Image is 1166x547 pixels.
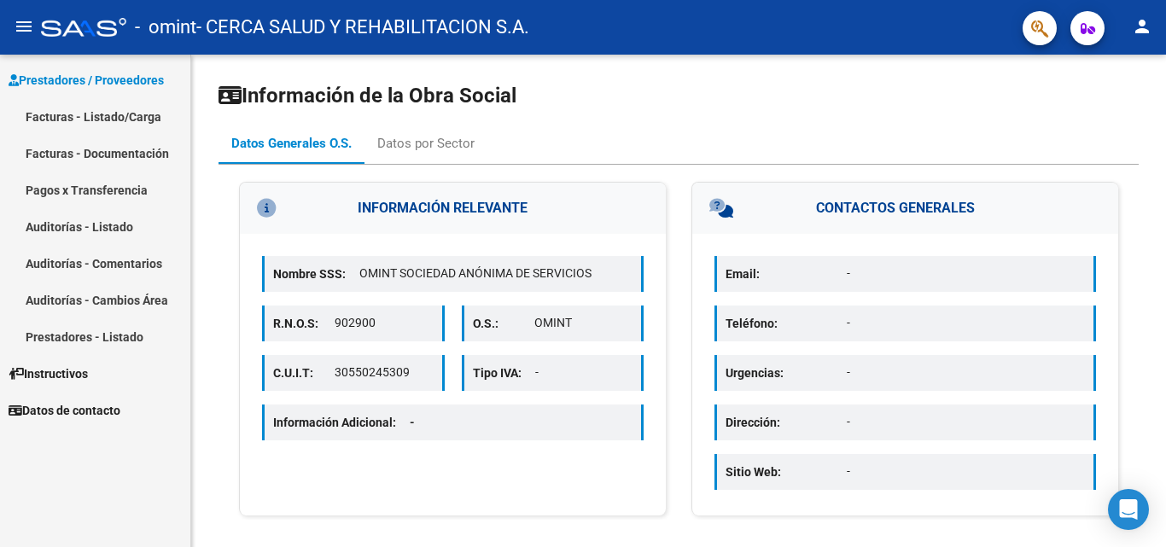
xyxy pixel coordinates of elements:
[14,16,34,37] mat-icon: menu
[726,265,847,283] p: Email:
[473,364,535,382] p: Tipo IVA:
[726,463,847,481] p: Sitio Web:
[240,183,666,234] h3: INFORMACIÓN RELEVANTE
[231,134,352,153] div: Datos Generales O.S.
[359,265,633,282] p: OMINT SOCIEDAD ANÓNIMA DE SERVICIOS
[196,9,529,46] span: - CERCA SALUD Y REHABILITACION S.A.
[847,463,1085,480] p: -
[847,265,1085,282] p: -
[847,314,1085,332] p: -
[726,364,847,382] p: Urgencias:
[726,413,847,432] p: Dirección:
[273,314,335,333] p: R.N.O.S:
[692,183,1118,234] h3: CONTACTOS GENERALES
[335,364,433,381] p: 30550245309
[273,265,359,283] p: Nombre SSS:
[1108,489,1149,530] div: Open Intercom Messenger
[273,413,429,432] p: Información Adicional:
[273,364,335,382] p: C.U.I.T:
[726,314,847,333] p: Teléfono:
[9,364,88,383] span: Instructivos
[847,413,1085,431] p: -
[377,134,475,153] div: Datos por Sector
[9,401,120,420] span: Datos de contacto
[847,364,1085,381] p: -
[410,416,415,429] span: -
[534,314,633,332] p: OMINT
[535,364,633,381] p: -
[9,71,164,90] span: Prestadores / Proveedores
[219,82,1139,109] h1: Información de la Obra Social
[335,314,433,332] p: 902900
[473,314,534,333] p: O.S.:
[135,9,196,46] span: - omint
[1132,16,1152,37] mat-icon: person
